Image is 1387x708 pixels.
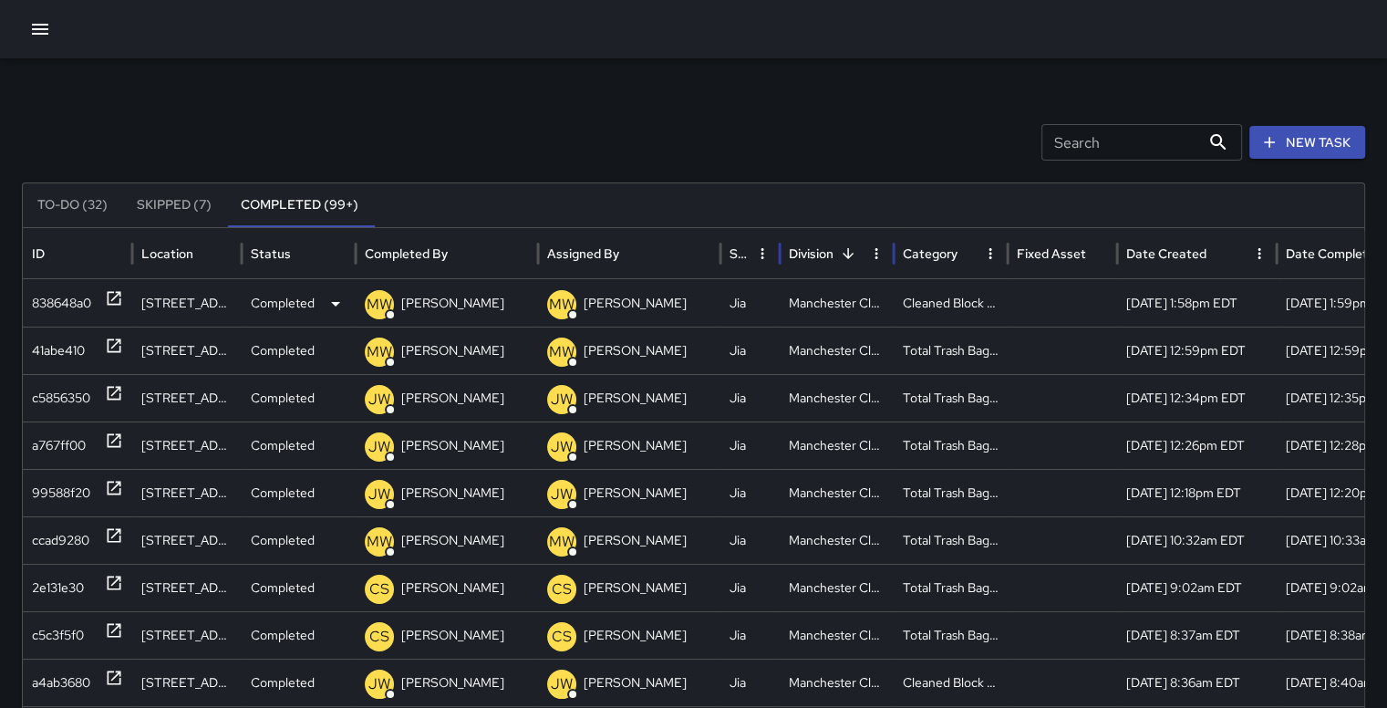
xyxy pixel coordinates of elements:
[584,660,687,706] p: [PERSON_NAME]
[730,245,748,262] div: Source
[584,280,687,327] p: [PERSON_NAME]
[549,531,574,553] p: MW
[368,484,390,505] p: JW
[32,612,84,659] div: c5c3f5f0
[401,612,504,659] p: [PERSON_NAME]
[549,294,574,316] p: MW
[132,279,242,327] div: 217 West 7th Street
[584,517,687,564] p: [PERSON_NAME]
[780,469,894,516] div: Manchester Cleaning
[720,327,780,374] div: Jia
[584,328,687,374] p: [PERSON_NAME]
[368,389,390,411] p: JW
[584,565,687,611] p: [PERSON_NAME]
[894,516,1008,564] div: Total Trash Bag Drop
[551,389,573,411] p: JW
[367,294,392,316] p: MW
[894,374,1008,422] div: Total Trash Bag Drop
[584,375,687,422] p: [PERSON_NAME]
[780,279,894,327] div: Manchester Cleaning
[1117,564,1277,611] div: 10/9/2025, 9:02am EDT
[835,241,861,266] button: Sort
[780,516,894,564] div: Manchester Cleaning
[367,341,392,363] p: MW
[251,517,315,564] p: Completed
[251,328,315,374] p: Completed
[1117,659,1277,706] div: 10/9/2025, 8:36am EDT
[1286,245,1382,262] div: Date Completed
[789,245,833,262] div: Division
[584,470,687,516] p: [PERSON_NAME]
[401,375,504,422] p: [PERSON_NAME]
[132,516,242,564] div: 202 West 11th Street
[365,245,448,262] div: Completed By
[32,245,45,262] div: ID
[132,422,242,469] div: 1 Hull Street
[251,660,315,706] p: Completed
[132,611,242,659] div: 21 East 4th Street
[780,611,894,659] div: Manchester Cleaning
[720,659,780,706] div: Jia
[251,245,291,262] div: Status
[1117,422,1277,469] div: 10/9/2025, 12:26pm EDT
[552,626,572,648] p: CS
[584,422,687,469] p: [PERSON_NAME]
[401,328,504,374] p: [PERSON_NAME]
[551,673,573,695] p: JW
[1117,327,1277,374] div: 10/9/2025, 12:59pm EDT
[1117,516,1277,564] div: 10/9/2025, 10:32am EDT
[401,470,504,516] p: [PERSON_NAME]
[401,660,504,706] p: [PERSON_NAME]
[720,469,780,516] div: Jia
[720,279,780,327] div: Jia
[368,436,390,458] p: JW
[547,245,619,262] div: Assigned By
[894,279,1008,327] div: Cleaned Block Faces
[720,374,780,422] div: Jia
[584,612,687,659] p: [PERSON_NAME]
[132,327,242,374] div: 1200 Semmes Avenue
[251,422,315,469] p: Completed
[401,565,504,611] p: [PERSON_NAME]
[32,565,84,611] div: 2e131e30
[894,611,1008,659] div: Total Trash Bag Drop
[720,564,780,611] div: Jia
[122,183,226,227] button: Skipped (7)
[132,374,242,422] div: 115 Hull Street
[894,564,1008,611] div: Total Trash Bag Drop
[32,660,90,706] div: a4ab3680
[894,327,1008,374] div: Total Trash Bag Drop
[1117,279,1277,327] div: 10/9/2025, 1:58pm EDT
[251,612,315,659] p: Completed
[780,564,894,611] div: Manchester Cleaning
[141,245,193,262] div: Location
[1117,374,1277,422] div: 10/9/2025, 12:34pm EDT
[1117,611,1277,659] div: 10/9/2025, 8:37am EDT
[32,422,86,469] div: a767ff00
[780,422,894,469] div: Manchester Cleaning
[780,659,894,706] div: Manchester Cleaning
[894,469,1008,516] div: Total Trash Bag Drop
[864,241,889,266] button: Division column menu
[32,470,90,516] div: 99588f20
[368,673,390,695] p: JW
[251,565,315,611] p: Completed
[780,327,894,374] div: Manchester Cleaning
[401,280,504,327] p: [PERSON_NAME]
[978,241,1003,266] button: Category column menu
[551,484,573,505] p: JW
[32,375,90,422] div: c5856350
[32,328,85,374] div: 41abe410
[1017,245,1086,262] div: Fixed Asset
[894,422,1008,469] div: Total Trash Bag Drop
[894,659,1008,706] div: Cleaned Block Faces
[367,531,392,553] p: MW
[552,578,572,600] p: CS
[32,280,91,327] div: 838648a0
[251,280,315,327] p: Completed
[251,375,315,422] p: Completed
[903,245,957,262] div: Category
[720,422,780,469] div: Jia
[369,626,389,648] p: CS
[401,422,504,469] p: [PERSON_NAME]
